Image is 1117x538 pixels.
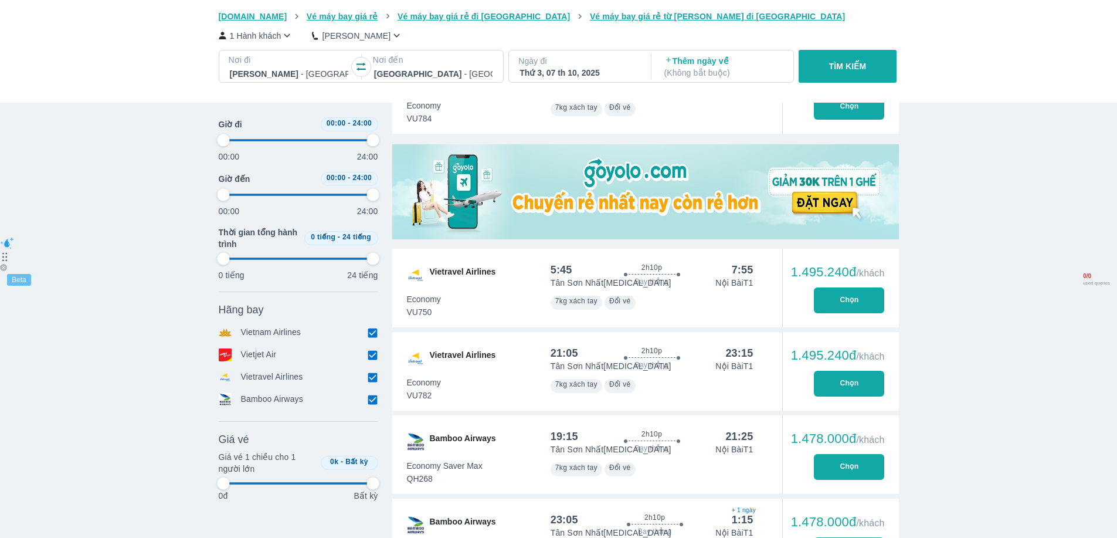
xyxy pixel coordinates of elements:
[430,432,496,451] span: Bamboo Airways
[338,233,340,241] span: -
[791,348,885,363] div: 1.495.240đ
[219,432,249,446] span: Giá vé
[219,151,240,163] p: 00:00
[641,346,662,356] span: 2h10p
[791,515,885,529] div: 1.478.000đ
[1083,273,1110,280] span: 0 / 0
[590,12,846,21] span: Vé máy bay giá rẻ từ [PERSON_NAME] đi [GEOGRAPHIC_DATA]
[551,277,671,289] p: Tân Sơn Nhất [MEDICAL_DATA]
[330,458,338,466] span: 0k
[406,349,425,368] img: VU
[551,263,572,277] div: 5:45
[345,458,368,466] span: Bất kỳ
[609,103,631,111] span: Đổi vé
[725,346,753,360] div: 23:15
[392,144,899,239] img: media-0
[856,268,884,278] span: /khách
[407,377,441,388] span: Economy
[348,119,350,127] span: -
[341,458,343,466] span: -
[407,100,441,111] span: Economy
[856,435,884,445] span: /khách
[732,263,753,277] div: 7:55
[551,513,578,527] div: 23:05
[219,451,316,475] p: Giá vé 1 chiều cho 1 người lớn
[230,30,281,42] p: 1 Hành khách
[219,490,228,502] p: 0đ
[219,29,294,42] button: 1 Hành khách
[307,12,378,21] span: Vé máy bay giá rẻ
[551,429,578,444] div: 19:15
[725,429,753,444] div: 21:25
[219,173,250,185] span: Giờ đến
[373,54,494,66] p: Nơi đến
[555,297,597,305] span: 7kg xách tay
[229,54,349,66] p: Nơi đi
[555,103,597,111] span: 7kg xách tay
[406,516,425,534] img: QH
[407,390,441,401] span: VU782
[407,113,441,124] span: VU784
[311,233,335,241] span: 0 tiếng
[407,293,441,305] span: Economy
[791,265,885,279] div: 1.495.240đ
[322,30,391,42] p: [PERSON_NAME]
[791,432,885,446] div: 1.478.000đ
[664,55,783,79] p: Thêm ngày về
[354,490,378,502] p: Bất kỳ
[664,67,783,79] p: ( Không bắt buộc )
[551,360,671,372] p: Tân Sơn Nhất [MEDICAL_DATA]
[357,151,378,163] p: 24:00
[430,516,496,534] span: Bamboo Airways
[732,506,753,515] span: + 1 ngày
[609,380,631,388] span: Đổi vé
[348,174,350,182] span: -
[641,429,662,439] span: 2h10p
[814,454,884,480] button: Chọn
[1083,280,1110,286] span: used queries
[551,444,671,455] p: Tân Sơn Nhất [MEDICAL_DATA]
[352,119,372,127] span: 24:00
[814,94,884,120] button: Chọn
[241,348,277,361] p: Vietjet Air
[555,380,597,388] span: 7kg xách tay
[357,205,378,217] p: 24:00
[520,67,638,79] div: Thứ 3, 07 th 10, 2025
[342,233,371,241] span: 24 tiếng
[829,60,867,72] p: TÌM KIẾM
[241,371,303,384] p: Vietravel Airlines
[856,518,884,528] span: /khách
[609,463,631,472] span: Đổi vé
[814,371,884,397] button: Chọn
[555,463,597,472] span: 7kg xách tay
[347,269,378,281] p: 24 tiếng
[644,513,665,522] span: 2h10p
[219,269,245,281] p: 0 tiếng
[241,326,301,339] p: Vietnam Airlines
[609,297,631,305] span: Đổi vé
[715,444,753,455] p: Nội Bài T1
[551,346,578,360] div: 21:05
[406,432,425,451] img: QH
[430,349,496,368] span: Vietravel Airlines
[352,174,372,182] span: 24:00
[518,55,639,67] p: Ngày đi
[219,226,300,250] span: Thời gian tổng hành trình
[7,274,31,286] div: Beta
[327,174,346,182] span: 00:00
[219,119,242,130] span: Giờ đi
[312,29,403,42] button: [PERSON_NAME]
[856,351,884,361] span: /khách
[430,266,496,285] span: Vietravel Airlines
[407,460,483,472] span: Economy Saver Max
[219,205,240,217] p: 00:00
[715,360,753,372] p: Nội Bài T1
[407,306,441,318] span: VU750
[732,513,753,527] div: 1:15
[327,119,346,127] span: 00:00
[219,11,899,22] nav: breadcrumb
[406,266,425,285] img: VU
[241,393,303,406] p: Bamboo Airways
[398,12,570,21] span: Vé máy bay giá rẻ đi [GEOGRAPHIC_DATA]
[407,473,483,485] span: QH268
